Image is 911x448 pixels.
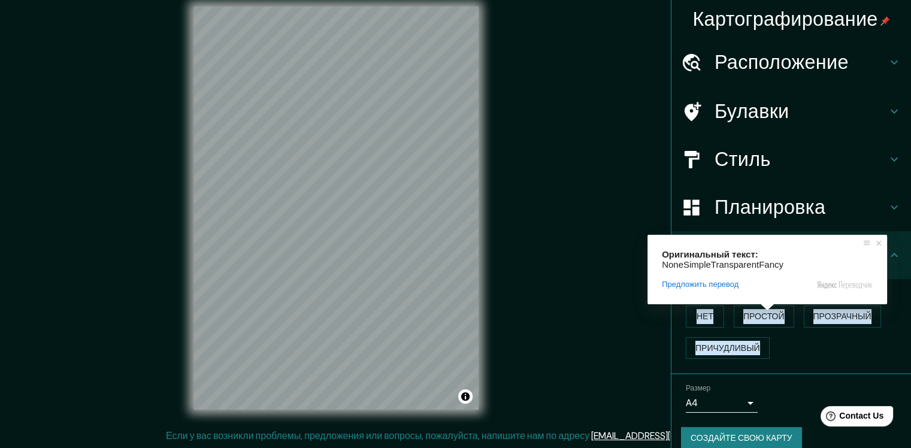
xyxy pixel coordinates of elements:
iframe: Программа запуска виджетов справки [804,401,898,435]
button: Простой [734,305,794,328]
div: Граница [671,231,911,279]
button: Прозрачный [804,305,881,328]
div: Булавки [671,87,911,135]
div: A4 [686,393,758,413]
ya-tr-span: Простой [743,309,785,324]
a: [EMAIL_ADDRESS][DOMAIN_NAME] [591,429,739,442]
span: Предложить перевод [662,279,739,290]
ya-tr-span: Стиль [715,147,771,172]
button: Причудливый [686,337,770,359]
button: Переключить атрибуцию [458,389,473,404]
ya-tr-span: Создайте свою карту [691,431,792,446]
ya-tr-span: Прозрачный [813,309,871,324]
div: Планировка [671,183,911,231]
canvas: Карта [193,7,479,410]
ya-tr-span: Планировка [715,195,825,220]
ya-tr-span: Нет [697,309,713,324]
img: pin-icon.png [880,16,890,26]
ya-tr-span: Если у вас возникли проблемы, предложения или вопросы, пожалуйста, напишите нам по адресу [166,429,589,442]
div: Расположение [671,38,911,86]
div: Стиль [671,135,911,183]
button: Нет [686,305,724,328]
span: NoneSimpleTransparentFancy [662,259,783,270]
ya-tr-span: Булавки [715,99,789,124]
ya-tr-span: Картографирование [692,7,877,32]
ya-tr-span: Расположение [715,50,849,75]
ya-tr-span: Причудливый [695,341,760,356]
span: Оригинальный текст: [662,249,758,259]
ya-tr-span: Размер [686,383,710,393]
ya-tr-span: A4 [686,396,698,409]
